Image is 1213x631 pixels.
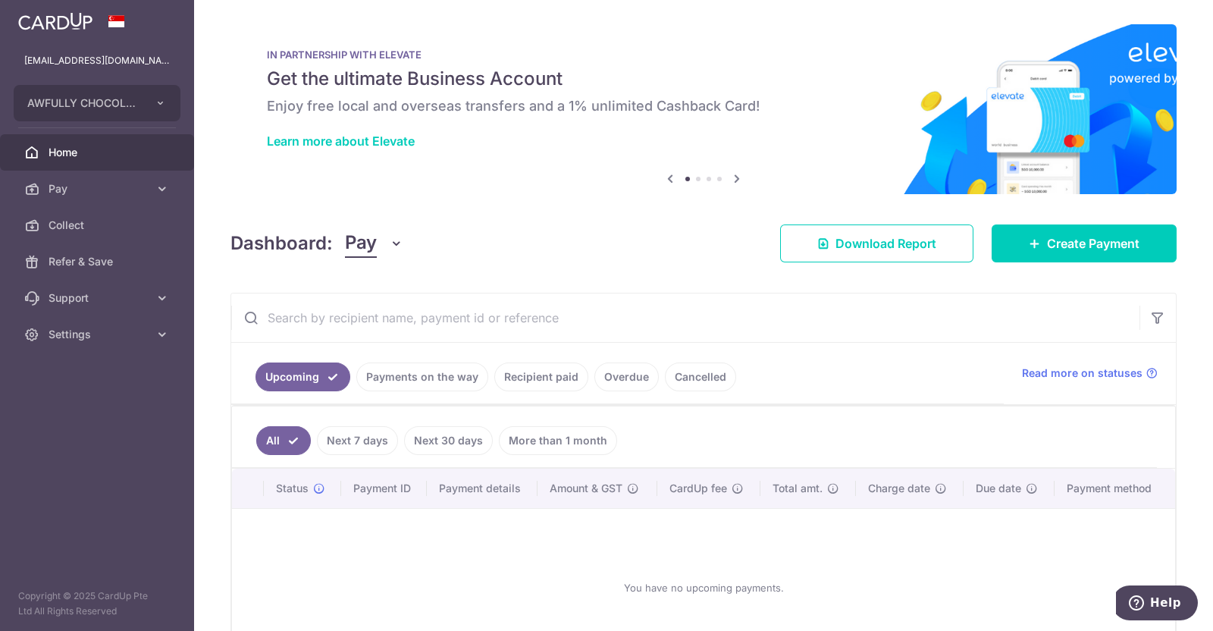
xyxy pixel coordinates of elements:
[49,181,149,196] span: Pay
[494,363,588,391] a: Recipient paid
[14,85,180,121] button: AWFULLY CHOCOLATE CENTRAL KITCHEN PTE. LTD.
[1022,366,1142,381] span: Read more on statuses
[255,363,350,391] a: Upcoming
[267,49,1140,61] p: IN PARTNERSHIP WITH ELEVATE
[24,53,170,68] p: [EMAIL_ADDRESS][DOMAIN_NAME]
[992,224,1177,262] a: Create Payment
[780,224,973,262] a: Download Report
[594,363,659,391] a: Overdue
[669,481,727,496] span: CardUp fee
[550,481,622,496] span: Amount & GST
[868,481,930,496] span: Charge date
[1022,366,1158,381] a: Read more on statuses
[267,67,1140,91] h5: Get the ultimate Business Account
[18,12,92,30] img: CardUp
[317,426,398,455] a: Next 7 days
[49,254,149,269] span: Refer & Save
[231,294,1139,342] input: Search by recipient name, payment id or reference
[976,481,1021,496] span: Due date
[345,229,377,258] span: Pay
[276,481,309,496] span: Status
[230,24,1177,194] img: Renovation banner
[49,290,149,306] span: Support
[256,426,311,455] a: All
[1116,585,1198,623] iframe: Opens a widget where you can find more information
[1047,234,1139,253] span: Create Payment
[49,145,149,160] span: Home
[665,363,736,391] a: Cancelled
[499,426,617,455] a: More than 1 month
[404,426,493,455] a: Next 30 days
[27,96,139,111] span: AWFULLY CHOCOLATE CENTRAL KITCHEN PTE. LTD.
[427,469,538,508] th: Payment details
[341,469,427,508] th: Payment ID
[267,133,415,149] a: Learn more about Elevate
[773,481,823,496] span: Total amt.
[835,234,936,253] span: Download Report
[1055,469,1175,508] th: Payment method
[345,229,403,258] button: Pay
[356,363,488,391] a: Payments on the way
[230,230,333,257] h4: Dashboard:
[49,218,149,233] span: Collect
[267,97,1140,115] h6: Enjoy free local and overseas transfers and a 1% unlimited Cashback Card!
[49,327,149,342] span: Settings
